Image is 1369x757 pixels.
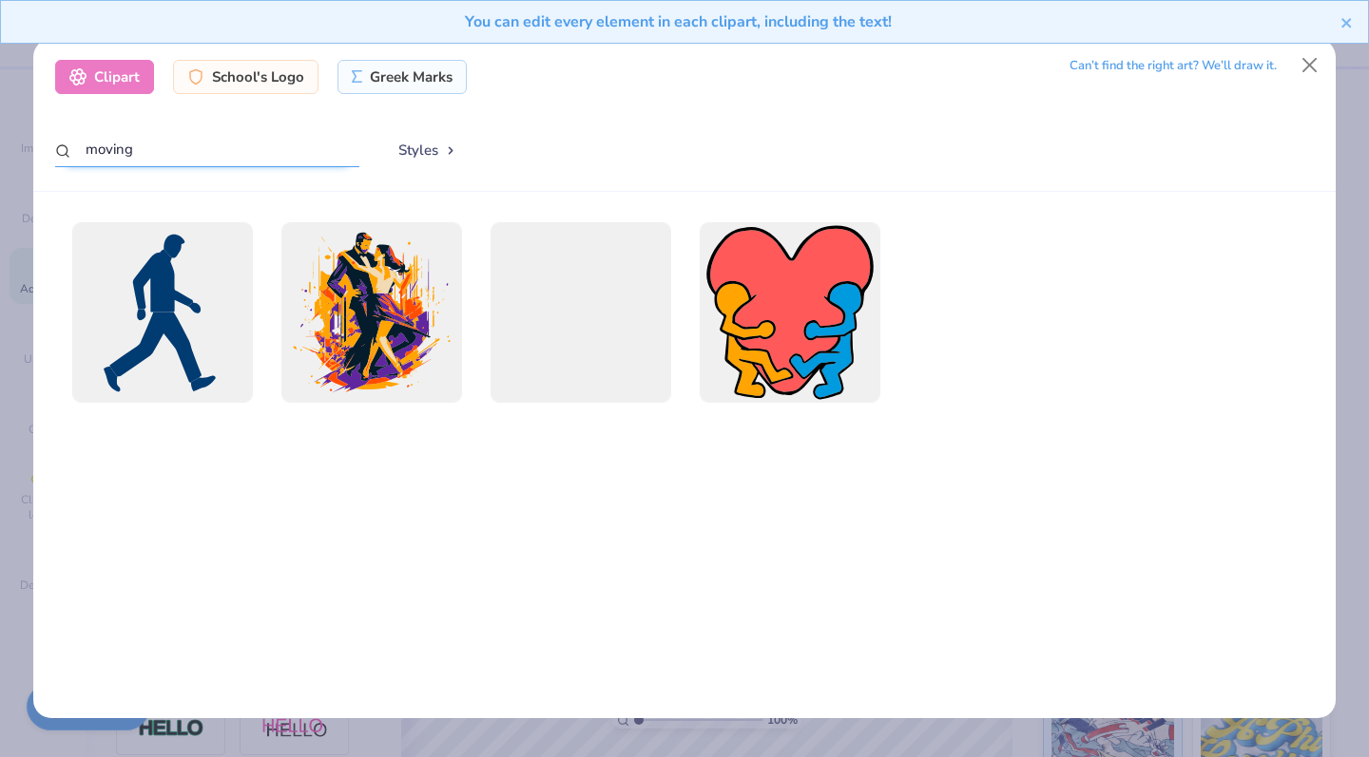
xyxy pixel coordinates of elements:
[337,60,468,94] div: Greek Marks
[1340,10,1354,33] button: close
[1292,47,1328,84] button: Close
[173,60,318,94] div: School's Logo
[15,10,1340,33] div: You can edit every element in each clipart, including the text!
[378,132,477,168] button: Styles
[1070,49,1277,83] div: Can’t find the right art? We’ll draw it.
[55,132,359,167] input: Search by name
[55,60,154,94] div: Clipart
